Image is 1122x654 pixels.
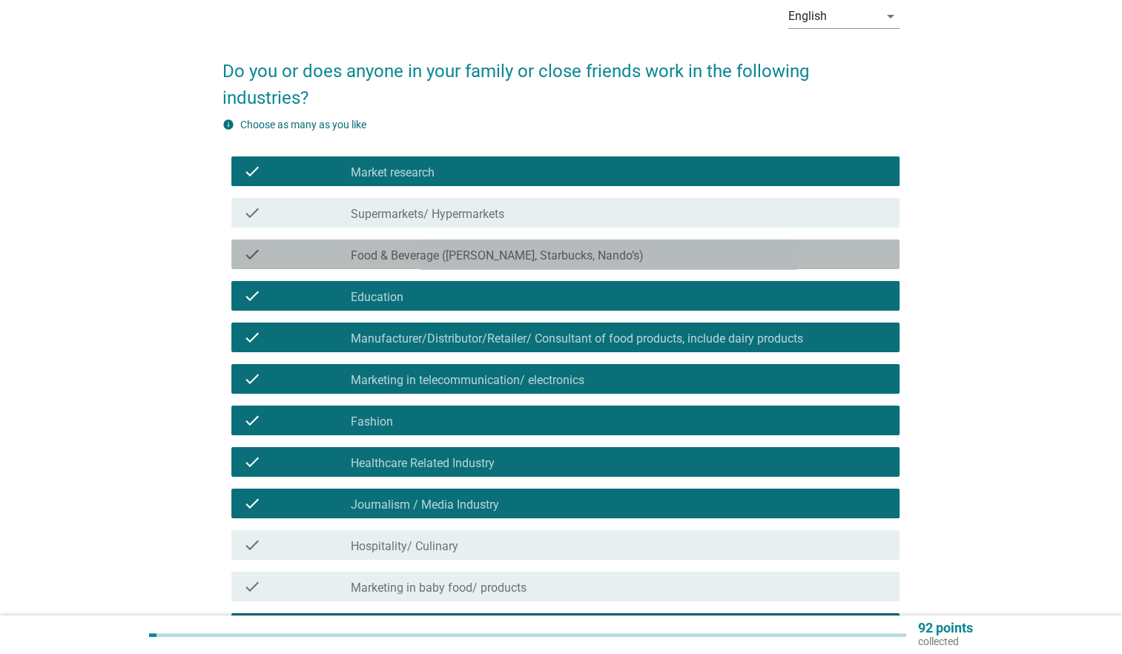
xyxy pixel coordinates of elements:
label: Food & Beverage ([PERSON_NAME], Starbucks, Nando’s) [351,248,644,263]
label: Manufacturer/Distributor/Retailer/ Consultant of food products, include dairy products [351,331,803,346]
i: check [243,328,261,346]
i: check [243,453,261,471]
i: check [243,370,261,388]
i: arrow_drop_down [882,7,900,25]
i: check [243,287,261,305]
label: Journalism / Media Industry [351,498,499,512]
i: check [243,245,261,263]
label: Marketing in telecommunication/ electronics [351,373,584,388]
label: Marketing in baby food/ products [351,581,527,595]
label: Choose as many as you like [240,119,366,131]
p: 92 points [918,621,973,635]
label: Healthcare Related Industry [351,456,495,471]
i: check [243,412,261,429]
label: Supermarkets/ Hypermarkets [351,207,504,222]
i: check [243,536,261,554]
i: check [243,204,261,222]
div: English [788,10,827,23]
i: info [222,119,234,131]
label: Education [351,290,403,305]
i: check [243,578,261,595]
label: Fashion [351,414,393,429]
i: check [243,162,261,180]
i: check [243,495,261,512]
label: Market research [351,165,435,180]
label: Hospitality/ Culinary [351,539,458,554]
p: collected [918,635,973,648]
h2: Do you or does anyone in your family or close friends work in the following industries? [222,43,900,111]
